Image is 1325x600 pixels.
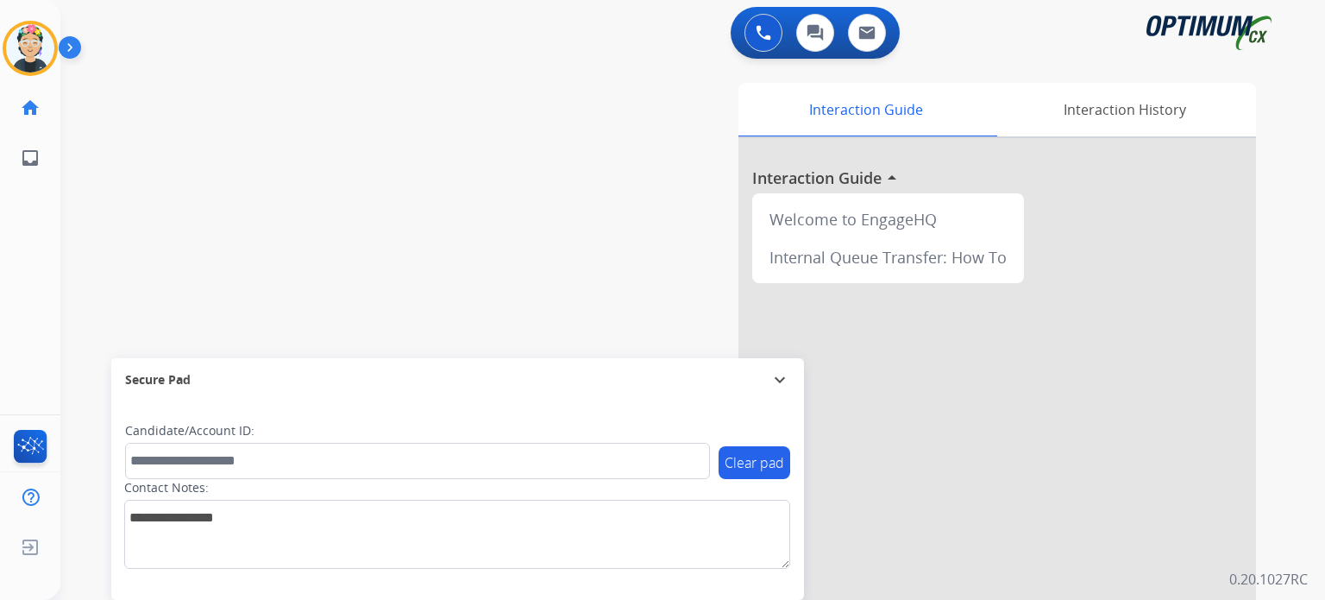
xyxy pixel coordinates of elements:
[125,422,254,439] label: Candidate/Account ID:
[20,98,41,118] mat-icon: home
[769,369,790,390] mat-icon: expand_more
[1229,569,1308,590] p: 0.20.1027RC
[125,371,191,388] span: Secure Pad
[759,238,1017,276] div: Internal Queue Transfer: How To
[6,24,54,73] img: avatar
[759,200,1017,238] div: Welcome to EngageHQ
[20,148,41,168] mat-icon: inbox
[124,479,209,496] label: Contact Notes:
[719,446,790,479] button: Clear pad
[993,83,1256,136] div: Interaction History
[738,83,993,136] div: Interaction Guide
